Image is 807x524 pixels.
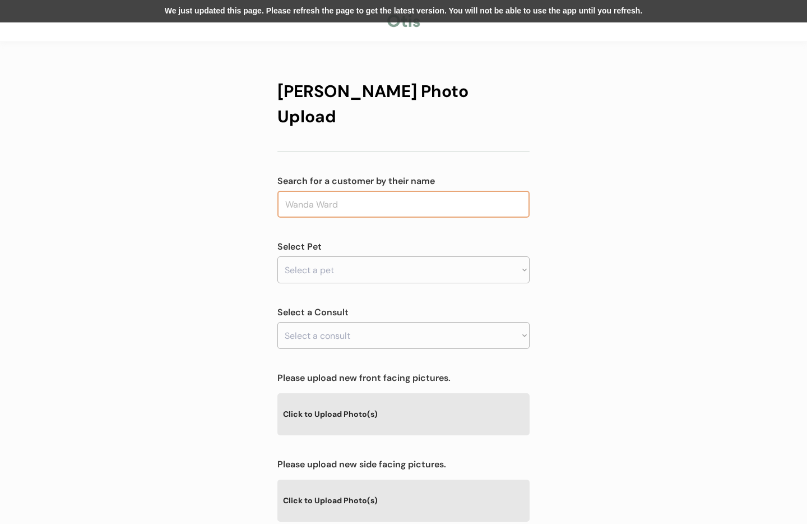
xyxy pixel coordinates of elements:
[277,174,530,188] div: Search for a customer by their name
[277,393,530,434] div: Click to Upload Photo(s)
[277,371,530,385] div: Please upload new front facing pictures.
[277,191,530,218] input: Wanda Ward
[277,480,530,521] div: Click to Upload Photo(s)
[277,458,530,471] div: Please upload new side facing pictures.
[277,306,530,319] div: Select a Consult
[277,79,530,129] div: [PERSON_NAME] Photo Upload
[277,240,530,254] div: Select Pet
